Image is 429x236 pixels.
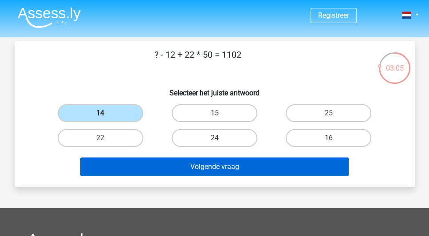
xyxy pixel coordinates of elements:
h6: Selecteer het juiste antwoord [29,82,401,97]
label: 22 [58,129,143,147]
label: 25 [286,104,371,122]
label: 14 [58,104,143,122]
label: 16 [286,129,371,147]
button: Volgende vraag [80,157,349,176]
img: Assessly [18,7,81,28]
p: ? - 12 + 22 * 50 = 1102 [29,48,367,75]
label: 24 [172,129,257,147]
label: 15 [172,104,257,122]
div: 03:05 [378,51,411,74]
a: Registreer [318,11,349,20]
